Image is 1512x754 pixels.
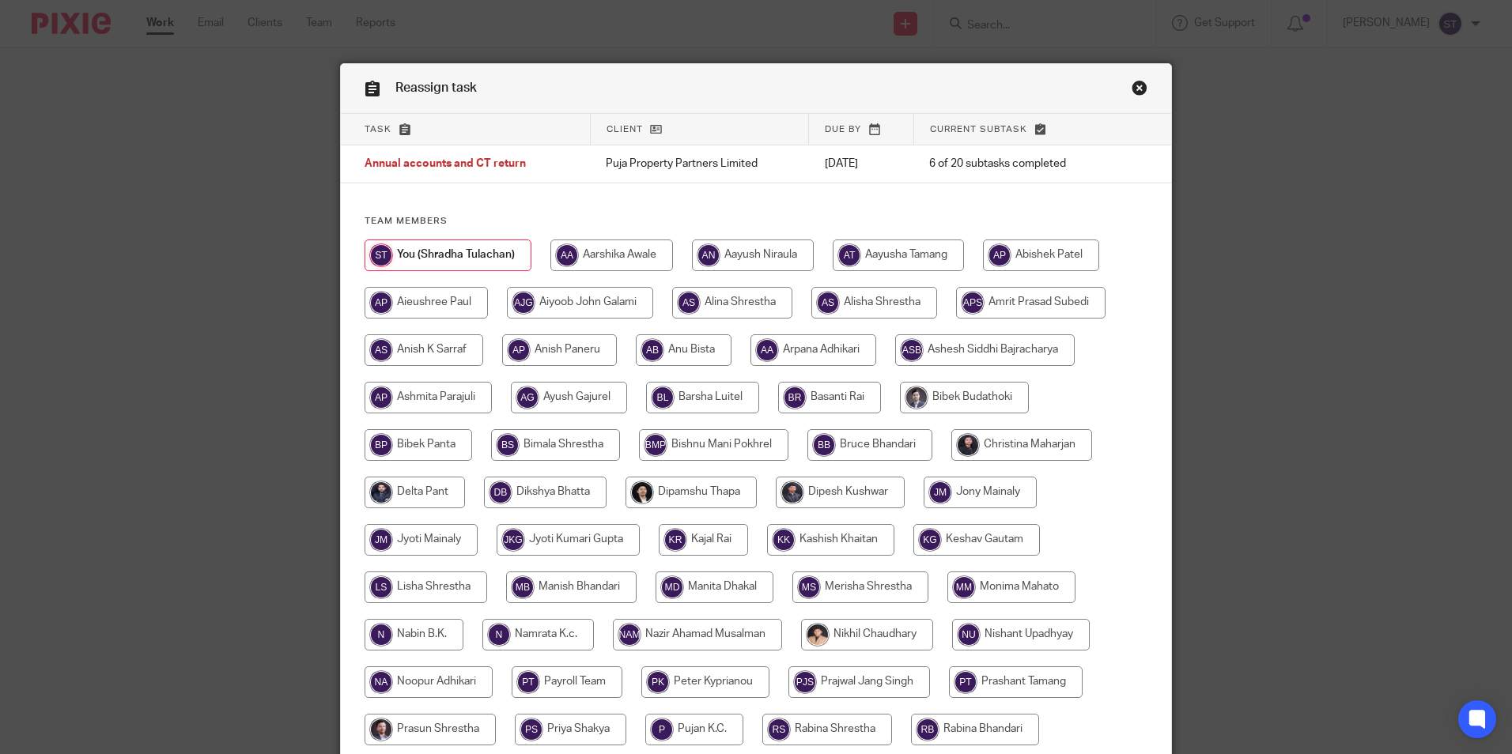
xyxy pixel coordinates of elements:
[365,215,1147,228] h4: Team members
[607,125,643,134] span: Client
[606,156,793,172] p: Puja Property Partners Limited
[395,81,477,94] span: Reassign task
[913,145,1114,183] td: 6 of 20 subtasks completed
[365,159,526,170] span: Annual accounts and CT return
[825,156,898,172] p: [DATE]
[1132,80,1147,101] a: Close this dialog window
[930,125,1027,134] span: Current subtask
[365,125,391,134] span: Task
[825,125,861,134] span: Due by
